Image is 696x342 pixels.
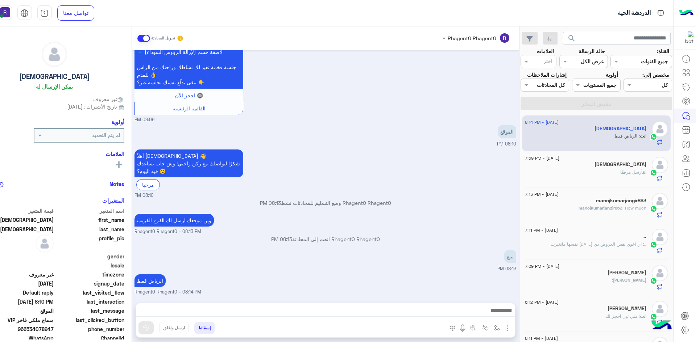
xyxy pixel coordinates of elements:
div: مرحبا [136,179,160,190]
span: phone_number [55,325,124,333]
img: hulul-logo.png [649,313,674,338]
label: القناة: [657,47,669,55]
span: manojkumarjangir863 [579,205,622,211]
img: 322853014244696 [680,31,693,45]
img: WhatsApp [650,169,657,176]
span: 🔘 احجز الآن [175,92,203,98]
p: 1/9/2025, 8:10 PM [498,125,516,138]
label: أولوية [606,71,618,79]
span: gender [55,253,124,260]
img: defaultAdmin.png [652,229,668,245]
a: تواصل معنا [57,5,94,21]
img: Logo [679,5,693,21]
span: last_message [55,307,124,314]
img: tab [656,8,665,17]
img: defaultAdmin.png [652,301,668,317]
img: WhatsApp [650,277,657,284]
p: 1/9/2025, 8:10 PM [134,149,243,177]
span: last_clicked_button [55,316,124,324]
h5: Malik Shakeel [608,305,646,312]
span: How much [622,205,646,211]
span: الرياض فقط [614,133,640,139]
p: 1/9/2025, 8:13 PM [504,250,516,263]
button: select flow [491,322,503,334]
span: انت [643,169,646,175]
img: defaultAdmin.png [652,157,668,173]
h5: manojkumarjangir863 [596,198,646,204]
img: create order [470,325,476,331]
img: defaultAdmin.png [652,193,668,209]
span: .. [644,241,646,247]
h5: سبحان الله [594,126,646,132]
img: WhatsApp [650,205,657,212]
span: last_interaction [55,298,124,305]
img: select flow [494,325,500,331]
label: العلامات [536,47,554,55]
img: WhatsApp [650,133,657,140]
button: ارسل واغلق [159,322,189,334]
img: send message [142,324,150,332]
span: [DATE] - 7:09 PM [525,263,559,270]
span: 08:13 PM [271,236,292,242]
span: [DATE] - 8:14 PM [525,119,559,126]
img: defaultAdmin.png [36,235,54,253]
span: ChannelId [55,334,124,342]
span: Rhagent0 Rhagent0 - 08:13 PM [134,228,201,235]
h6: Notes [109,181,124,187]
span: [DATE] - 6:11 PM [525,335,558,342]
small: تحويل المحادثة [151,35,175,41]
span: 08:13 PM [497,266,516,271]
p: 1/9/2025, 8:14 PM [134,274,166,287]
span: [DATE] - 6:12 PM [525,299,559,305]
span: Rhagent0 Rhagent0 - 08:14 PM [134,289,201,296]
span: القائمة الرئيسية [173,105,206,111]
span: انت [640,133,646,139]
span: timezone [55,271,124,278]
span: 08:10 PM [134,192,154,199]
img: WhatsApp [650,241,657,248]
img: defaultAdmin.png [652,121,668,137]
img: make a call [450,325,456,331]
h5: .. [643,233,646,240]
span: 08:09 PM [134,117,154,123]
span: signup_date [55,280,124,287]
img: WhatsApp [650,313,657,320]
span: متي تبي احجز لك [605,313,640,319]
span: [PERSON_NAME] [613,277,646,283]
label: مخصص إلى: [642,71,669,79]
div: اختر [543,57,554,67]
span: أرسل مرفقًا [620,169,643,175]
img: send attachment [503,324,512,333]
span: غير معروف [93,95,124,103]
span: [DATE] - 7:59 PM [525,155,559,161]
h6: يمكن الإرسال له [36,83,73,90]
span: تاريخ الأشتراك : [DATE] [67,103,117,110]
span: [DATE] - 7:13 PM [525,191,559,198]
label: إشارات الملاحظات [527,71,567,79]
p: الدردشة الحية [618,8,651,18]
span: اي اخوي نفس العروض ذي قبل شهرين نفسها ماتغيرت [551,241,644,247]
span: : [612,277,613,283]
span: last_visited_flow [55,289,124,296]
img: tab [40,9,49,17]
button: create order [467,322,479,334]
span: first_name [55,216,124,224]
button: Trigger scenario [479,322,491,334]
span: 08:10 PM [497,141,516,147]
p: Rhagent0 Rhagent0 انضم إلى المحادثة [134,235,516,243]
img: Trigger scenario [482,325,488,331]
span: profile_pic [55,235,124,251]
img: defaultAdmin.png [42,42,67,67]
p: 1/9/2025, 8:13 PM [134,214,214,227]
span: search [567,34,576,43]
img: send voice note [458,324,467,333]
h5: سبحان الله [594,161,646,168]
span: locale [55,262,124,269]
h6: أولوية [111,119,124,125]
h5: [DEMOGRAPHIC_DATA] [19,72,90,81]
label: حالة الرسالة [579,47,605,55]
img: tab [20,9,29,17]
button: search [563,32,581,47]
span: اسم المتغير [55,207,124,215]
span: 08:13 PM [260,200,281,206]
